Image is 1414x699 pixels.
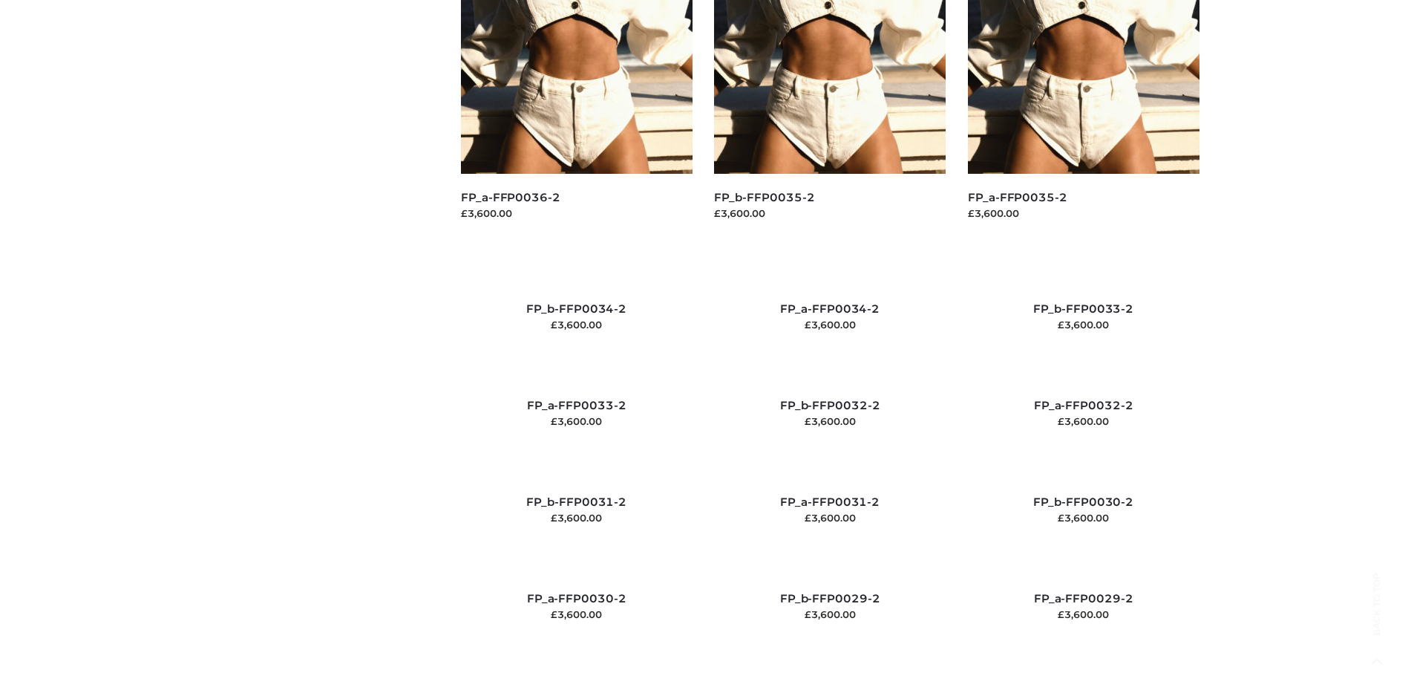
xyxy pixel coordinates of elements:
[551,666,602,678] bdi: 3,600.00
[1033,648,1133,663] a: FP_b-FFP0033-2
[461,190,560,204] a: FP_a-FFP0036-2
[1358,599,1395,636] span: Back to top
[714,190,814,204] a: FP_b-FFP0035-2
[714,206,946,221] div: £3,600.00
[968,285,1199,632] img: FP_b-FFP0033-2
[968,190,1067,204] a: FP_a-FFP0035-2
[1058,666,1109,678] bdi: 3,600.00
[715,285,946,632] img: FP_a-FFP0034-2
[805,666,811,678] span: £
[461,206,693,221] div: £3,600.00
[1058,666,1064,678] span: £
[968,206,1199,221] div: £3,600.00
[551,666,557,678] span: £
[526,648,626,663] a: FP_b-FFP0034-2
[780,648,880,663] a: FP_a-FFP0034-2
[461,285,693,632] img: FP_b-FFP0034-2
[805,666,856,678] bdi: 3,600.00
